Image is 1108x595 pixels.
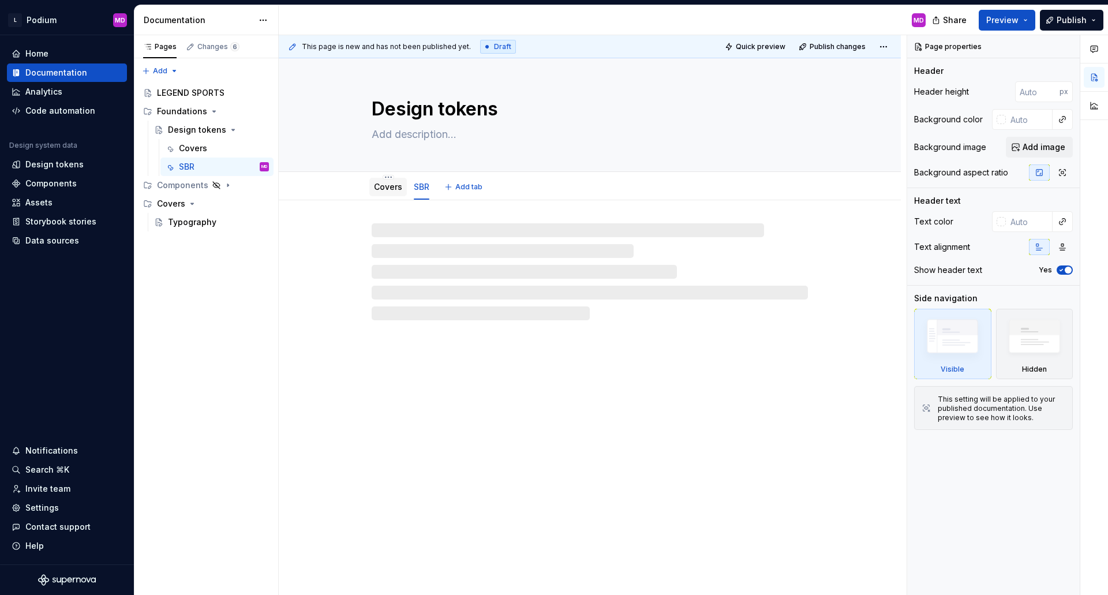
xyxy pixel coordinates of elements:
span: Preview [986,14,1019,26]
a: SBR [414,182,429,192]
div: This setting will be applied to your published documentation. Use preview to see how it looks. [938,395,1065,422]
div: Pages [143,42,177,51]
div: Header height [914,86,969,98]
svg: Supernova Logo [38,574,96,586]
div: MD [115,16,125,25]
span: Share [943,14,967,26]
a: Covers [374,182,402,192]
div: Settings [25,502,59,514]
div: L [8,13,22,27]
textarea: Design tokens [369,95,806,123]
div: Foundations [138,102,274,121]
a: Design tokens [7,155,127,174]
span: Publish changes [810,42,866,51]
div: Documentation [144,14,253,26]
button: Add tab [441,179,488,195]
a: Design tokens [149,121,274,139]
div: Side navigation [914,293,978,304]
div: SBR [409,174,434,199]
div: Help [25,540,44,552]
div: Background image [914,141,986,153]
div: Text color [914,216,953,227]
div: MD [261,161,267,173]
a: Components [7,174,127,193]
button: Help [7,537,127,555]
a: SBRMD [160,158,274,176]
a: Invite team [7,480,127,498]
div: Header [914,65,944,77]
a: LEGEND SPORTS [138,84,274,102]
a: Storybook stories [7,212,127,231]
div: Design system data [9,141,77,150]
div: Documentation [25,67,87,78]
a: Documentation [7,63,127,82]
div: Background aspect ratio [914,167,1008,178]
span: Publish [1057,14,1087,26]
div: Covers [157,198,185,209]
div: Podium [27,14,57,26]
a: Assets [7,193,127,212]
div: Page tree [138,84,274,231]
input: Auto [1015,81,1060,102]
button: Search ⌘K [7,461,127,479]
div: Contact support [25,521,91,533]
a: Data sources [7,231,127,250]
a: Settings [7,499,127,517]
button: Contact support [7,518,127,536]
button: Preview [979,10,1035,31]
div: Covers [138,194,274,213]
button: Quick preview [721,39,791,55]
span: This page is new and has not been published yet. [302,42,471,51]
div: Visible [914,309,991,379]
div: Typography [168,216,216,228]
a: Analytics [7,83,127,101]
span: Draft [494,42,511,51]
div: Design tokens [168,124,226,136]
div: Home [25,48,48,59]
span: 6 [230,42,239,51]
a: Code automation [7,102,127,120]
span: Quick preview [736,42,785,51]
div: Search ⌘K [25,464,69,476]
div: Storybook stories [25,216,96,227]
button: LPodiumMD [2,8,132,32]
label: Yes [1039,265,1052,275]
div: Data sources [25,235,79,246]
div: Covers [179,143,207,154]
input: Auto [1006,211,1053,232]
div: Design tokens [25,159,84,170]
div: Changes [197,42,239,51]
div: Hidden [996,309,1073,379]
button: Notifications [7,441,127,460]
div: Hidden [1022,365,1047,374]
div: Notifications [25,445,78,456]
div: Show header text [914,264,982,276]
span: Add [153,66,167,76]
div: Foundations [157,106,207,117]
div: Code automation [25,105,95,117]
div: Visible [941,365,964,374]
div: Text alignment [914,241,970,253]
input: Auto [1006,109,1053,130]
div: Assets [25,197,53,208]
div: MD [914,16,924,25]
button: Publish [1040,10,1103,31]
div: Components [25,178,77,189]
div: Background color [914,114,983,125]
p: px [1060,87,1068,96]
a: Home [7,44,127,63]
a: Covers [160,139,274,158]
button: Share [926,10,974,31]
div: Covers [369,174,407,199]
div: Components [157,179,208,191]
div: Components [138,176,274,194]
button: Add [138,63,182,79]
span: Add image [1023,141,1065,153]
div: SBR [179,161,194,173]
div: Invite team [25,483,70,495]
button: Add image [1006,137,1073,158]
div: Header text [914,195,961,207]
a: Typography [149,213,274,231]
span: Add tab [455,182,482,192]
